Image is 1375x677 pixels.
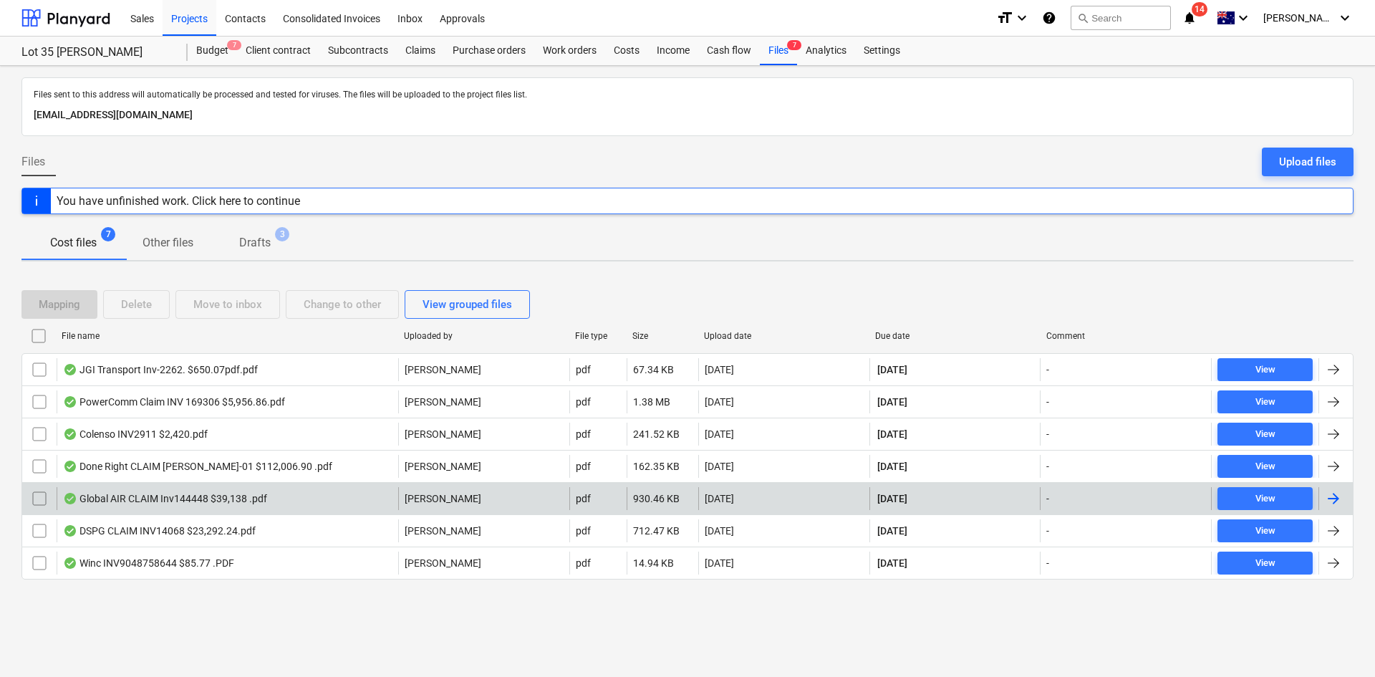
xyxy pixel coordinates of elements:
div: View [1255,491,1275,507]
div: Chat Widget [1303,608,1375,677]
div: Size [632,331,693,341]
div: JGI Transport Inv-2262. $650.07pdf.pdf [63,364,258,375]
div: Files [760,37,797,65]
a: Cash flow [698,37,760,65]
div: OCR finished [63,493,77,504]
div: OCR finished [63,525,77,537]
div: 162.35 KB [633,461,680,472]
span: 7 [101,227,115,241]
div: Upload date [704,331,864,341]
div: Upload files [1279,153,1336,171]
div: Uploaded by [404,331,564,341]
div: OCR finished [63,461,77,472]
div: View [1255,523,1275,539]
div: [DATE] [705,557,734,569]
a: Analytics [797,37,855,65]
div: 930.46 KB [633,493,680,504]
div: View [1255,362,1275,378]
a: Client contract [237,37,319,65]
span: 14 [1192,2,1207,16]
div: [DATE] [705,525,734,537]
div: 67.34 KB [633,364,674,375]
div: Comment [1046,331,1206,341]
div: OCR finished [63,396,77,408]
div: File type [575,331,621,341]
a: Costs [605,37,648,65]
span: [DATE] [876,556,909,570]
button: View [1217,390,1313,413]
p: [PERSON_NAME] [405,427,481,441]
i: keyboard_arrow_down [1013,9,1031,27]
div: pdf [576,461,591,472]
div: DSPG CLAIM INV14068 $23,292.24.pdf [63,525,256,537]
p: [PERSON_NAME] [405,459,481,474]
div: [DATE] [705,428,734,440]
div: OCR finished [63,428,77,440]
div: Lot 35 [PERSON_NAME] [21,45,170,60]
i: keyboard_arrow_down [1336,9,1354,27]
button: View [1217,552,1313,575]
i: keyboard_arrow_down [1235,9,1252,27]
div: You have unfinished work. Click here to continue [57,194,300,208]
button: View [1217,358,1313,381]
span: 7 [787,40,801,50]
div: pdf [576,557,591,569]
div: [DATE] [705,461,734,472]
div: File name [62,331,392,341]
p: [PERSON_NAME] [405,491,481,506]
a: Work orders [534,37,605,65]
div: 712.47 KB [633,525,680,537]
span: [PERSON_NAME] [1263,12,1335,24]
p: [PERSON_NAME] [405,556,481,570]
a: Purchase orders [444,37,534,65]
p: [PERSON_NAME] [405,395,481,409]
button: Search [1071,6,1171,30]
i: notifications [1182,9,1197,27]
button: View grouped files [405,290,530,319]
div: 14.94 KB [633,557,674,569]
i: Knowledge base [1042,9,1056,27]
p: Cost files [50,234,97,251]
div: - [1046,557,1049,569]
div: pdf [576,364,591,375]
div: View [1255,555,1275,572]
div: pdf [576,396,591,408]
span: search [1077,12,1089,24]
button: View [1217,423,1313,446]
a: Settings [855,37,909,65]
a: Files7 [760,37,797,65]
span: [DATE] [876,362,909,377]
div: - [1046,396,1049,408]
div: 1.38 MB [633,396,670,408]
div: 241.52 KB [633,428,680,440]
div: pdf [576,525,591,537]
span: [DATE] [876,427,909,441]
div: Global AIR CLAIM Inv144448 $39,138 .pdf [63,493,267,504]
a: Budget7 [188,37,237,65]
div: pdf [576,493,591,504]
div: OCR finished [63,364,77,375]
div: Winc INV9048758644 $85.77 .PDF [63,557,234,569]
div: PowerComm Claim INV 169306 $5,956.86.pdf [63,396,285,408]
p: [PERSON_NAME] [405,362,481,377]
button: View [1217,487,1313,510]
a: Subcontracts [319,37,397,65]
div: Done Right CLAIM [PERSON_NAME]-01 $112,006.90 .pdf [63,461,332,472]
div: - [1046,493,1049,504]
p: [PERSON_NAME] [405,524,481,538]
button: View [1217,519,1313,542]
p: Drafts [239,234,271,251]
span: [DATE] [876,524,909,538]
div: - [1046,428,1049,440]
div: Income [648,37,698,65]
button: View [1217,455,1313,478]
div: Due date [875,331,1035,341]
i: format_size [996,9,1013,27]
